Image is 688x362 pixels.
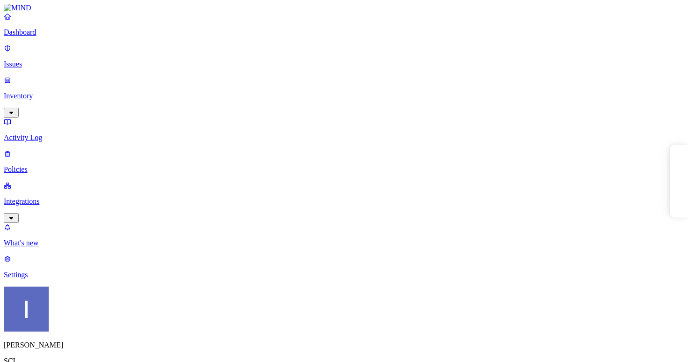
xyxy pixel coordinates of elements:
[4,181,684,222] a: Integrations
[4,271,684,279] p: Settings
[4,341,684,349] p: [PERSON_NAME]
[4,118,684,142] a: Activity Log
[4,165,684,174] p: Policies
[4,4,31,12] img: MIND
[4,28,684,37] p: Dashboard
[4,149,684,174] a: Policies
[4,44,684,68] a: Issues
[4,223,684,247] a: What's new
[4,4,684,12] a: MIND
[4,76,684,116] a: Inventory
[4,287,49,332] img: Itai Schwartz
[4,92,684,100] p: Inventory
[4,133,684,142] p: Activity Log
[4,12,684,37] a: Dashboard
[4,255,684,279] a: Settings
[4,239,684,247] p: What's new
[4,197,684,206] p: Integrations
[4,60,684,68] p: Issues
